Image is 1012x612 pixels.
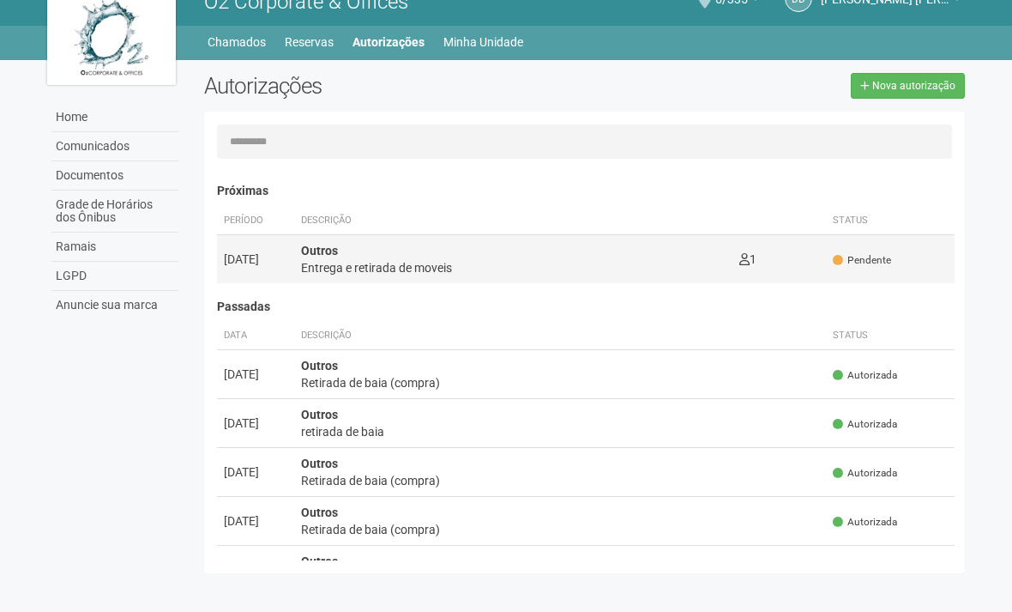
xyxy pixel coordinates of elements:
[443,30,523,54] a: Minha Unidade
[352,30,425,54] a: Autorizações
[872,80,955,92] span: Nova autorização
[51,132,178,161] a: Comunicados
[51,161,178,191] a: Documentos
[208,30,266,54] a: Chamados
[224,512,287,530] div: [DATE]
[224,464,287,481] div: [DATE]
[217,185,955,197] h4: Próximas
[301,554,338,568] strong: Outros
[51,233,178,262] a: Ramais
[294,322,826,350] th: Descrição
[301,259,726,276] div: Entrega e retirada de moveis
[851,73,965,99] a: Nova autorização
[301,374,819,391] div: Retirada de baia (compra)
[833,466,897,481] span: Autorizada
[301,408,338,421] strong: Outros
[301,457,338,470] strong: Outros
[301,244,338,258] strong: Outros
[204,73,571,99] h2: Autorizações
[833,515,897,530] span: Autorizada
[217,300,955,313] h4: Passadas
[217,322,294,350] th: Data
[833,253,891,268] span: Pendente
[301,472,819,489] div: Retirada de baia (compra)
[224,251,287,268] div: [DATE]
[739,252,756,266] span: 1
[294,207,732,235] th: Descrição
[301,506,338,519] strong: Outros
[51,262,178,291] a: LGPD
[301,423,819,440] div: retirada de baia
[224,366,287,383] div: [DATE]
[51,191,178,233] a: Grade de Horários dos Ônibus
[224,415,287,432] div: [DATE]
[826,207,955,235] th: Status
[301,521,819,538] div: Retirada de baia (compra)
[51,291,178,319] a: Anuncie sua marca
[51,103,178,132] a: Home
[833,417,897,432] span: Autorizada
[217,207,294,235] th: Período
[301,359,338,373] strong: Outros
[833,368,897,383] span: Autorizada
[285,30,334,54] a: Reservas
[826,322,955,350] th: Status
